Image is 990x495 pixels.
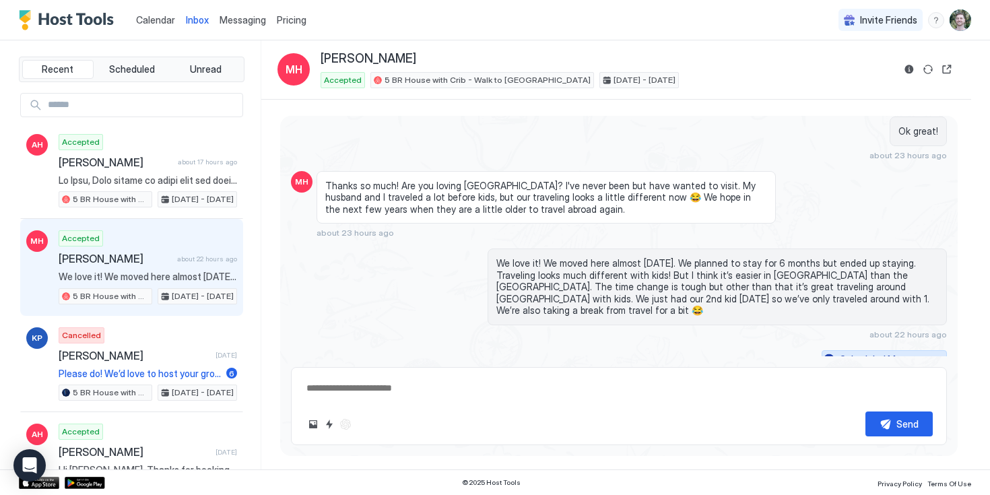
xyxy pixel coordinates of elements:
[59,445,210,459] span: [PERSON_NAME]
[869,329,947,339] span: about 22 hours ago
[178,158,237,166] span: about 17 hours ago
[136,13,175,27] a: Calendar
[170,60,241,79] button: Unread
[286,61,302,77] span: MH
[13,449,46,482] div: Open Intercom Messenger
[19,477,59,489] a: App Store
[32,332,42,344] span: KP
[32,428,43,440] span: AH
[950,9,971,31] div: User profile
[59,271,237,283] span: We love it! We moved here almost [DATE]. We planned to stay for 6 months but ended up staying. Tr...
[19,57,244,82] div: tab-group
[172,290,234,302] span: [DATE] - [DATE]
[59,174,237,187] span: Lo Ipsu, Dolo sitame co adipi elit sed doei tem inci utla etdoloremag aliqu enim admi. Ven qui no...
[928,12,944,28] div: menu
[62,136,100,148] span: Accepted
[190,63,222,75] span: Unread
[860,14,917,26] span: Invite Friends
[62,329,101,341] span: Cancelled
[96,60,168,79] button: Scheduled
[73,290,149,302] span: 5 BR House with Crib - Walk to [GEOGRAPHIC_DATA]
[229,368,234,378] span: 6
[22,60,94,79] button: Recent
[896,417,919,431] div: Send
[614,74,675,86] span: [DATE] - [DATE]
[920,61,936,77] button: Sync reservation
[869,150,947,160] span: about 23 hours ago
[939,61,955,77] button: Open reservation
[73,387,149,399] span: 5 BR House with Crib - Walk to [GEOGRAPHIC_DATA]
[172,387,234,399] span: [DATE] - [DATE]
[32,139,43,151] span: AH
[321,51,416,67] span: [PERSON_NAME]
[216,448,237,457] span: [DATE]
[42,63,73,75] span: Recent
[59,156,172,169] span: [PERSON_NAME]
[220,14,266,26] span: Messaging
[59,368,221,380] span: Please do! We’d love to host your group next time!
[878,480,922,488] span: Privacy Policy
[177,255,237,263] span: about 22 hours ago
[73,193,149,205] span: 5 BR House with Crib - Walk to [GEOGRAPHIC_DATA]
[136,14,175,26] span: Calendar
[19,10,120,30] a: Host Tools Logo
[186,13,209,27] a: Inbox
[62,426,100,438] span: Accepted
[59,252,172,265] span: [PERSON_NAME]
[324,74,362,86] span: Accepted
[865,411,933,436] button: Send
[277,14,306,26] span: Pricing
[62,232,100,244] span: Accepted
[321,416,337,432] button: Quick reply
[898,125,938,137] span: Ok great!
[325,180,767,216] span: Thanks so much! Are you loving [GEOGRAPHIC_DATA]? I've never been but have wanted to visit. My hu...
[220,13,266,27] a: Messaging
[840,352,931,366] div: Scheduled Messages
[216,351,237,360] span: [DATE]
[927,480,971,488] span: Terms Of Use
[30,235,44,247] span: MH
[59,349,210,362] span: [PERSON_NAME]
[42,94,242,117] input: Input Field
[878,475,922,490] a: Privacy Policy
[59,464,237,476] span: Hi [PERSON_NAME], Thanks for booking our place. I'll send you more details including check-in ins...
[462,478,521,487] span: © 2025 Host Tools
[927,475,971,490] a: Terms Of Use
[186,14,209,26] span: Inbox
[385,74,591,86] span: 5 BR House with Crib - Walk to [GEOGRAPHIC_DATA]
[496,257,938,317] span: We love it! We moved here almost [DATE]. We planned to stay for 6 months but ended up staying. Tr...
[295,176,308,188] span: MH
[317,228,394,238] span: about 23 hours ago
[172,193,234,205] span: [DATE] - [DATE]
[65,477,105,489] a: Google Play Store
[109,63,155,75] span: Scheduled
[822,350,947,368] button: Scheduled Messages
[305,416,321,432] button: Upload image
[901,61,917,77] button: Reservation information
